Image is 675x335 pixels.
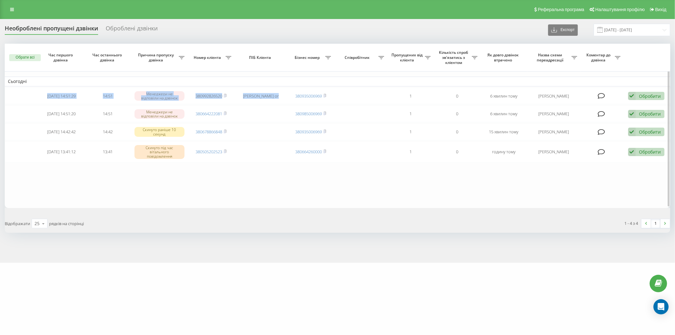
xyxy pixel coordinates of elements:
[651,219,660,228] a: 1
[9,54,41,61] button: Обрати всі
[5,77,670,86] td: Сьогодні
[655,7,666,12] span: Вихід
[295,111,322,117] a: 380985006969
[90,53,126,62] span: Час останнього дзвінка
[584,53,615,62] span: Коментар до дзвінка
[481,105,527,122] td: 6 хвилин тому
[295,149,322,155] a: 380664260000
[639,93,661,99] div: Обробити
[527,105,580,122] td: [PERSON_NAME]
[538,7,584,12] span: Реферальна програма
[240,55,282,60] span: ПІБ Клієнта
[43,53,79,62] span: Час першого дзвінка
[530,53,572,62] span: Назва схеми переадресації
[38,88,84,104] td: [DATE] 14:51:29
[527,123,580,140] td: [PERSON_NAME]
[434,123,480,140] td: 0
[84,123,131,140] td: 14:42
[49,221,84,226] span: рядків на сторінці
[134,109,184,119] div: Менеджери не відповіли на дзвінок
[337,55,378,60] span: Співробітник
[481,123,527,140] td: 15 хвилин тому
[653,299,669,314] div: Open Intercom Messenger
[387,88,434,104] td: 1
[196,111,222,117] a: 380664222081
[5,221,30,226] span: Відображати
[295,129,322,135] a: 380935006969
[84,105,131,122] td: 14:51
[38,142,84,162] td: [DATE] 13:41:12
[38,123,84,140] td: [DATE] 14:42:42
[639,149,661,155] div: Обробити
[196,129,222,135] a: 380678866848
[191,55,225,60] span: Номер клієнта
[295,93,322,99] a: 380935006969
[5,25,98,35] div: Необроблені пропущені дзвінки
[391,53,425,62] span: Пропущених від клієнта
[437,50,472,65] span: Кількість спроб зв'язатись з клієнтом
[434,88,480,104] td: 0
[434,142,480,162] td: 0
[134,53,179,62] span: Причина пропуску дзвінка
[548,24,578,36] button: Експорт
[434,105,480,122] td: 0
[639,129,661,135] div: Обробити
[387,105,434,122] td: 1
[595,7,645,12] span: Налаштування профілю
[481,142,527,162] td: годину тому
[387,123,434,140] td: 1
[134,145,184,159] div: Скинуто під час вітального повідомлення
[387,142,434,162] td: 1
[106,25,158,35] div: Оброблені дзвінки
[134,127,184,136] div: Скинуто раніше 10 секунд
[527,88,580,104] td: [PERSON_NAME]
[291,55,325,60] span: Бізнес номер
[196,93,222,99] a: 380992826520
[38,105,84,122] td: [DATE] 14:51:20
[527,142,580,162] td: [PERSON_NAME]
[84,88,131,104] td: 14:51
[639,111,661,117] div: Обробити
[134,91,184,101] div: Менеджери не відповіли на дзвінок
[625,220,638,226] div: 1 - 4 з 4
[234,88,288,104] td: [PERSON_NAME] or
[486,53,522,62] span: Як довго дзвінок втрачено
[34,220,40,227] div: 25
[481,88,527,104] td: 6 хвилин тому
[84,142,131,162] td: 13:41
[196,149,222,155] a: 380505202523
